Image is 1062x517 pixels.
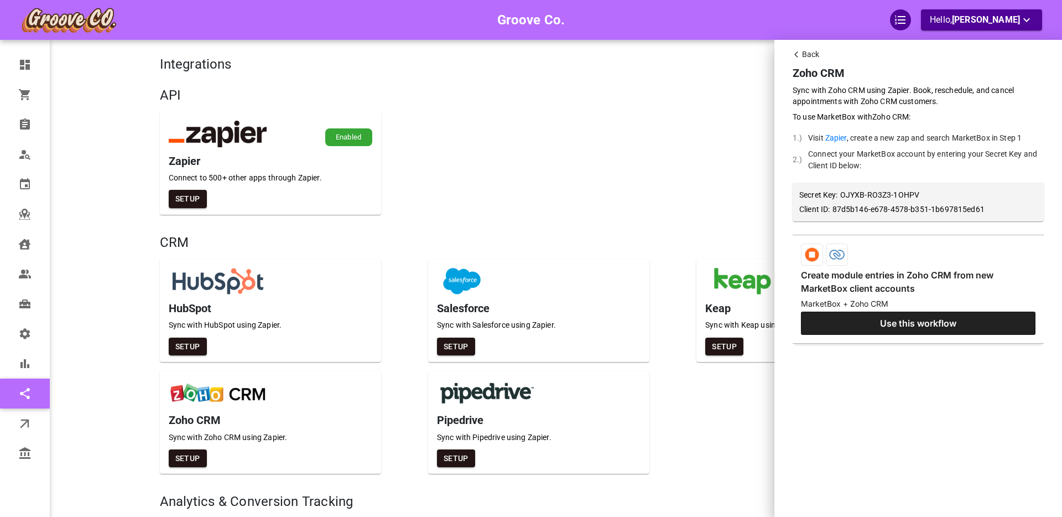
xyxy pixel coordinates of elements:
[793,66,1044,81] h2: Zoho CRM
[799,189,838,200] p: Secret Key:
[825,133,847,142] a: Zapier
[793,111,911,122] p: To use MarketBox with Zoho CRM :
[793,154,808,166] div: 2.)
[808,132,1044,144] span: Visit , create a new zap and search MarketBox in Step 1
[840,189,920,200] p: Copy
[793,85,1044,107] div: Sync with Zoho CRM using Zapier. Book, reschedule, and cancel appointments with Zoho CRM customers.
[799,204,830,215] p: Client ID:
[802,49,820,60] p: Back
[808,148,1044,172] span: Connect your MarketBox account by entering your Secret Key and Client ID below:
[793,132,808,144] div: 1.)
[832,204,985,215] p: Copy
